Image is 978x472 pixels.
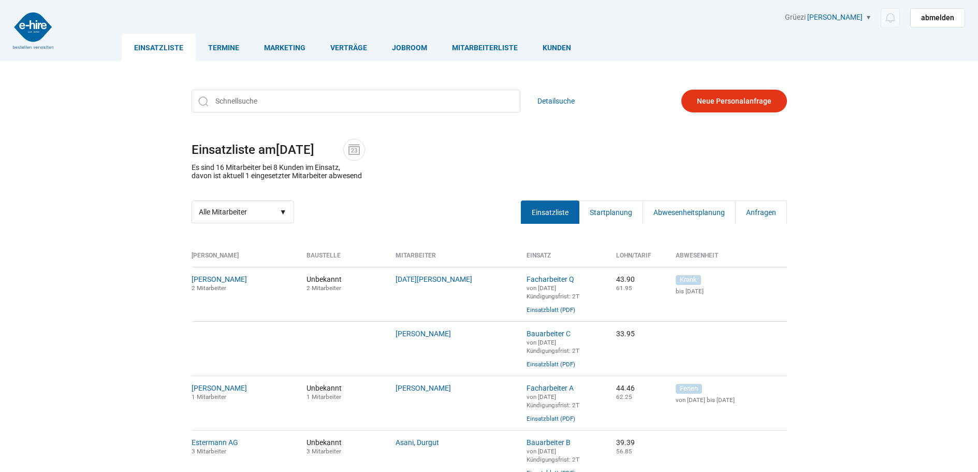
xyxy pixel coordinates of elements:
a: Verträge [318,34,379,61]
small: 1 Mitarbeiter [306,393,341,401]
small: 62.25 [616,393,632,401]
h1: Einsatzliste am [192,139,787,161]
img: logo2.png [13,12,53,49]
img: icon-notification.svg [884,11,897,24]
a: Facharbeiter Q [527,275,574,283]
a: Termine [196,34,252,61]
span: Unbekannt [306,384,381,401]
a: [PERSON_NAME] [192,275,247,283]
span: Unbekannt [306,275,381,292]
small: von [DATE] Kündigungsfrist: 2T [527,393,579,409]
small: 3 Mitarbeiter [306,448,341,455]
a: Detailsuche [537,90,575,112]
nobr: 33.95 [616,330,635,338]
nobr: 44.46 [616,384,635,392]
input: Schnellsuche [192,90,520,112]
small: von [DATE] bis [DATE] [676,396,787,404]
a: abmelden [910,8,965,27]
th: Lohn/Tarif [608,252,668,267]
div: Grüezi [785,13,965,27]
small: von [DATE] Kündigungsfrist: 2T [527,339,579,354]
a: Bauarbeiter C [527,330,571,338]
small: 61.95 [616,284,632,292]
a: Abwesenheitsplanung [643,201,736,224]
a: [PERSON_NAME] [396,330,451,338]
a: Einsatzblatt (PDF) [527,415,575,422]
a: Kunden [530,34,583,61]
nobr: 43.90 [616,275,635,283]
a: Startplanung [579,201,643,224]
th: Abwesenheit [668,252,787,267]
a: [DATE][PERSON_NAME] [396,275,472,283]
small: 2 Mitarbeiter [306,284,341,292]
a: [PERSON_NAME] [807,13,863,21]
a: [PERSON_NAME] [396,384,451,392]
a: Bauarbeiter B [527,438,571,447]
a: Facharbeiter A [527,384,574,392]
a: Jobroom [379,34,440,61]
small: von [DATE] Kündigungsfrist: 2T [527,448,579,463]
small: 2 Mitarbeiter [192,284,226,292]
span: Ferien [676,384,702,394]
small: von [DATE] Kündigungsfrist: 2T [527,284,579,300]
a: Mitarbeiterliste [440,34,530,61]
span: Unbekannt [306,438,381,455]
p: Es sind 16 Mitarbeiter bei 8 Kunden im Einsatz, davon ist aktuell 1 eingesetzter Mitarbeiter abwe... [192,163,362,180]
th: [PERSON_NAME] [192,252,299,267]
small: 56.85 [616,448,632,455]
th: Einsatz [519,252,608,267]
a: Estermann AG [192,438,238,447]
a: Einsatzblatt (PDF) [527,306,575,313]
a: Einsatzliste [521,201,579,224]
th: Baustelle [299,252,388,267]
a: Anfragen [735,201,787,224]
img: icon-date.svg [346,142,362,158]
a: Neue Personalanfrage [681,90,787,112]
a: Einsatzliste [122,34,196,61]
nobr: 39.39 [616,438,635,447]
a: [PERSON_NAME] [192,384,247,392]
a: Einsatzblatt (PDF) [527,361,575,368]
small: bis [DATE] [676,288,787,295]
th: Mitarbeiter [388,252,519,267]
a: Marketing [252,34,318,61]
span: Krank [676,275,701,285]
small: 1 Mitarbeiter [192,393,226,401]
a: Asani, Durgut [396,438,439,447]
small: 3 Mitarbeiter [192,448,226,455]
